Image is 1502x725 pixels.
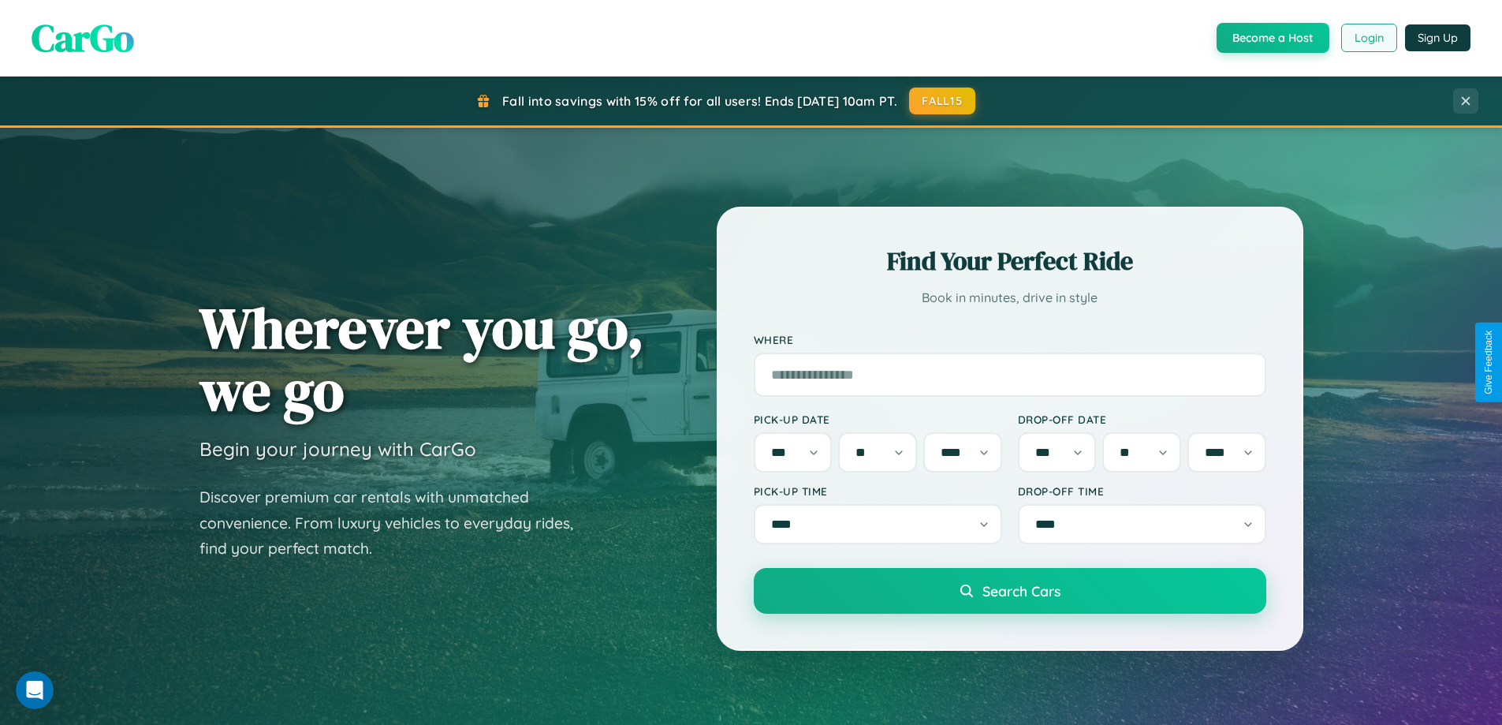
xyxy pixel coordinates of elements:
button: Login [1341,24,1397,52]
label: Where [754,333,1266,346]
button: Search Cars [754,568,1266,614]
button: Sign Up [1405,24,1470,51]
span: Search Cars [982,582,1060,600]
iframe: Intercom live chat [16,671,54,709]
label: Drop-off Date [1018,413,1266,426]
p: Book in minutes, drive in style [754,286,1266,309]
label: Drop-off Time [1018,484,1266,498]
div: Give Feedback [1483,331,1494,394]
span: CarGo [32,12,134,64]
h1: Wherever you go, we go [199,297,644,421]
label: Pick-up Date [754,413,1002,426]
button: FALL15 [909,88,975,114]
h2: Find Your Perfect Ride [754,244,1266,278]
h3: Begin your journey with CarGo [199,437,476,461]
button: Become a Host [1217,23,1329,53]
p: Discover premium car rentals with unmatched convenience. From luxury vehicles to everyday rides, ... [199,484,594,562]
label: Pick-up Time [754,484,1002,498]
span: Fall into savings with 15% off for all users! Ends [DATE] 10am PT. [502,93,897,109]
